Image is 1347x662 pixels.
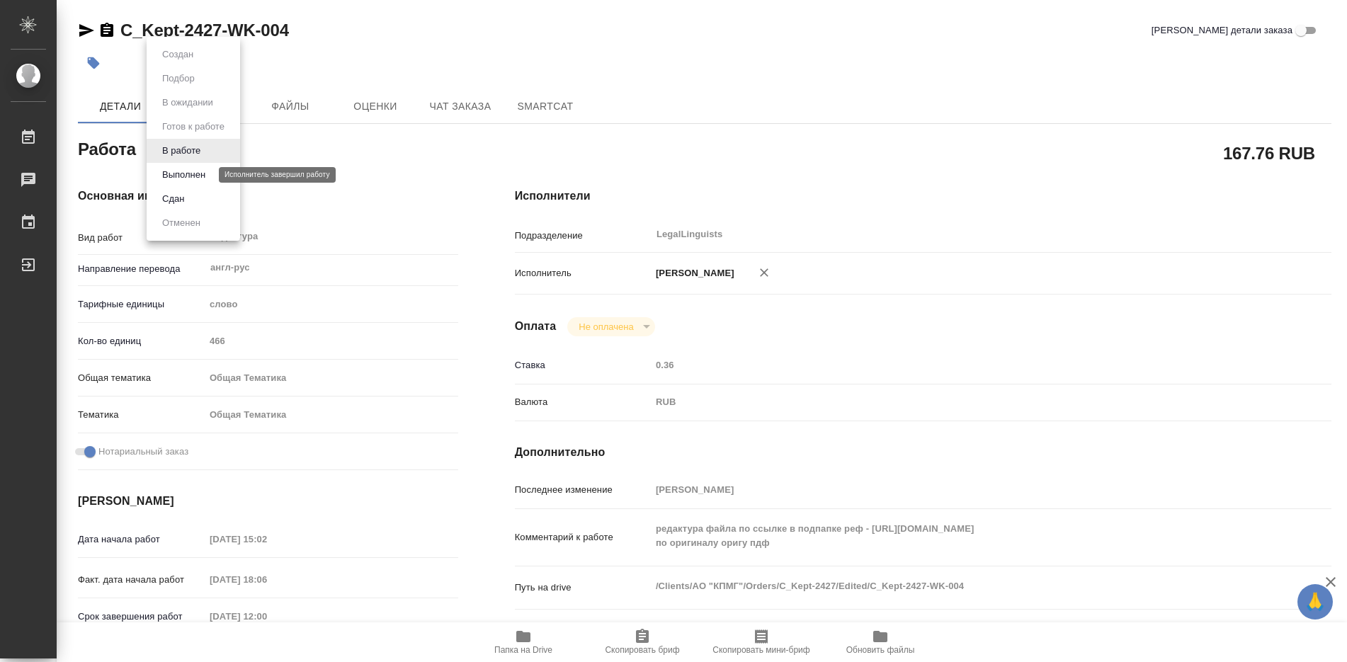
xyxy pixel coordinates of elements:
[158,95,217,110] button: В ожидании
[158,47,198,62] button: Создан
[158,143,205,159] button: В работе
[158,71,199,86] button: Подбор
[158,167,210,183] button: Выполнен
[158,119,229,135] button: Готов к работе
[158,215,205,231] button: Отменен
[158,191,188,207] button: Сдан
